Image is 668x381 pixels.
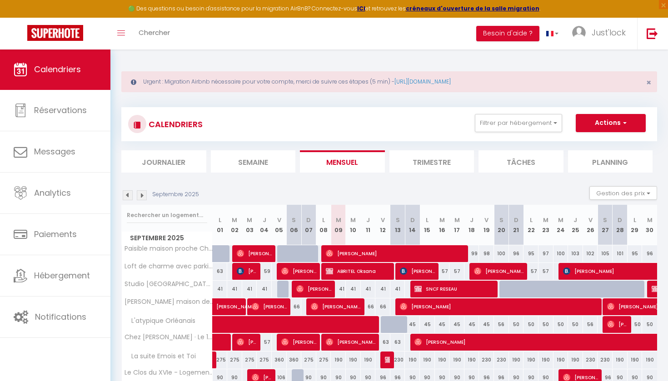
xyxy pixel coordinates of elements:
[237,333,257,351] span: [PERSON_NAME]
[301,351,316,368] div: 275
[121,71,657,92] div: Urgent : Migration Airbnb nécessaire pour votre compte, merci de suivre ces étapes (5 min) -
[435,351,450,368] div: 190
[568,316,583,333] div: 50
[287,351,302,368] div: 360
[618,216,622,224] abbr: D
[598,245,613,262] div: 105
[449,205,464,245] th: 17
[389,150,474,173] li: Trimestre
[361,205,376,245] th: 11
[301,205,316,245] th: 07
[361,298,376,315] div: 66
[394,78,451,85] a: [URL][DOMAIN_NAME]
[281,333,316,351] span: [PERSON_NAME]
[509,351,524,368] div: 190
[406,5,539,12] a: créneaux d'ouverture de la salle migration
[322,216,325,224] abbr: L
[326,333,376,351] span: [PERSON_NAME]
[122,232,212,245] span: Septembre 2025
[414,280,494,297] span: SNCF RESEAU
[132,18,177,49] a: Chercher
[538,263,553,280] div: 57
[628,351,643,368] div: 190
[449,316,464,333] div: 45
[257,263,272,280] div: 59
[331,205,346,245] th: 09
[326,262,391,280] span: ABRITEL Oksana
[272,205,287,245] th: 05
[568,150,653,173] li: Planning
[350,216,356,224] abbr: M
[538,351,553,368] div: 190
[213,263,228,280] div: 63
[237,245,272,262] span: [PERSON_NAME]
[476,26,539,41] button: Besoin d'aide ?
[34,228,77,240] span: Paiements
[420,351,435,368] div: 190
[494,351,509,368] div: 230
[553,351,568,368] div: 190
[390,205,405,245] th: 13
[346,281,361,297] div: 41
[277,216,281,224] abbr: V
[464,245,479,262] div: 99
[523,263,538,280] div: 57
[123,334,214,341] span: Chez [PERSON_NAME] · Le 123, Appartement 2/4 personnes à Olivet
[449,263,464,280] div: 57
[598,205,613,245] th: 27
[361,281,376,297] div: 41
[331,281,346,297] div: 41
[633,216,636,224] abbr: L
[603,216,607,224] abbr: S
[316,205,331,245] th: 08
[553,205,568,245] th: 24
[583,205,598,245] th: 26
[123,263,214,270] span: Loft de charme avec parking, jardin et terrasse
[326,245,466,262] span: [PERSON_NAME]
[396,216,400,224] abbr: S
[213,281,228,297] div: 41
[598,351,613,368] div: 230
[213,298,228,316] a: [PERSON_NAME]
[523,351,538,368] div: 190
[628,316,643,333] div: 50
[237,262,257,280] span: [PERSON_NAME] CHAPELET
[628,205,643,245] th: 29
[257,334,272,351] div: 57
[464,205,479,245] th: 18
[281,262,316,280] span: [PERSON_NAME]
[523,205,538,245] th: 22
[479,351,494,368] div: 230
[306,216,311,224] abbr: D
[375,281,390,297] div: 41
[583,316,598,333] div: 56
[375,205,390,245] th: 12
[583,351,598,368] div: 230
[257,281,272,297] div: 41
[27,25,83,41] img: Super Booking
[538,245,553,262] div: 97
[331,351,346,368] div: 190
[123,316,198,326] span: L'atypique Orléanais
[405,205,420,245] th: 14
[227,351,242,368] div: 275
[523,316,538,333] div: 50
[127,207,207,223] input: Rechercher un logement...
[464,351,479,368] div: 190
[613,351,628,368] div: 190
[257,205,272,245] th: 04
[449,351,464,368] div: 190
[573,216,577,224] abbr: J
[357,5,365,12] a: ICI
[553,245,568,262] div: 100
[242,205,257,245] th: 03
[346,351,361,368] div: 190
[257,351,272,368] div: 275
[213,351,217,369] a: Tiago AIRBNB
[232,216,237,224] abbr: M
[553,316,568,333] div: 50
[390,281,405,297] div: 41
[628,245,643,262] div: 95
[385,351,390,368] span: [PERSON_NAME] (261359)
